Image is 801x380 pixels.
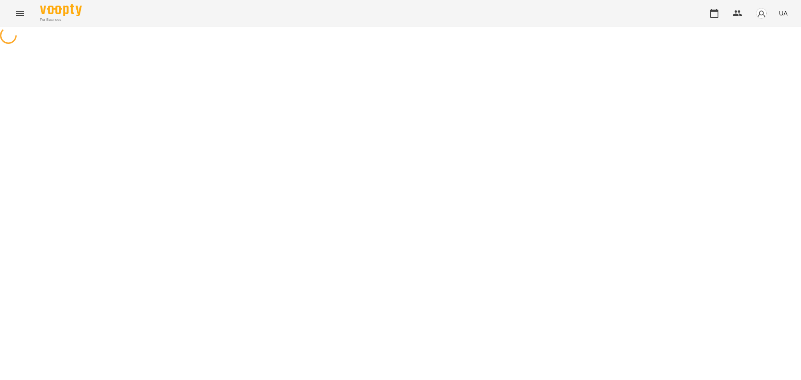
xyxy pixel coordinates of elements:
[756,8,767,19] img: avatar_s.png
[40,4,82,16] img: Voopty Logo
[776,5,791,21] button: UA
[779,9,788,18] span: UA
[40,17,82,23] span: For Business
[10,3,30,23] button: Menu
